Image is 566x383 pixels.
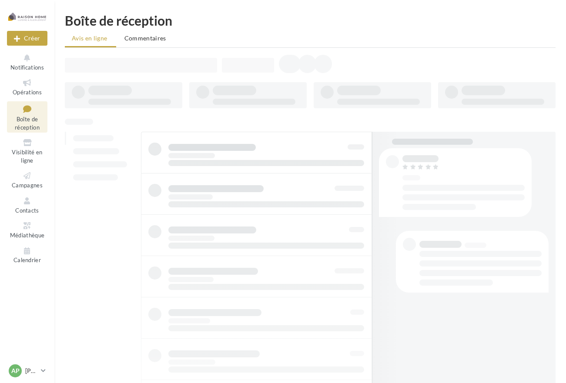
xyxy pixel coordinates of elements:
[15,116,40,131] span: Boîte de réception
[7,31,47,46] div: Nouvelle campagne
[7,51,47,73] button: Notifications
[10,232,45,239] span: Médiathèque
[124,34,166,42] span: Commentaires
[10,64,44,71] span: Notifications
[7,219,47,240] a: Médiathèque
[7,169,47,190] a: Campagnes
[7,363,47,379] a: AP [PERSON_NAME]
[7,76,47,97] a: Opérations
[7,136,47,166] a: Visibilité en ligne
[25,366,37,375] p: [PERSON_NAME]
[7,194,47,216] a: Contacts
[13,89,42,96] span: Opérations
[15,207,39,214] span: Contacts
[65,14,556,27] div: Boîte de réception
[7,31,47,46] button: Créer
[7,244,47,266] a: Calendrier
[7,101,47,133] a: Boîte de réception
[13,257,41,264] span: Calendrier
[12,149,42,164] span: Visibilité en ligne
[11,366,20,375] span: AP
[12,182,43,189] span: Campagnes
